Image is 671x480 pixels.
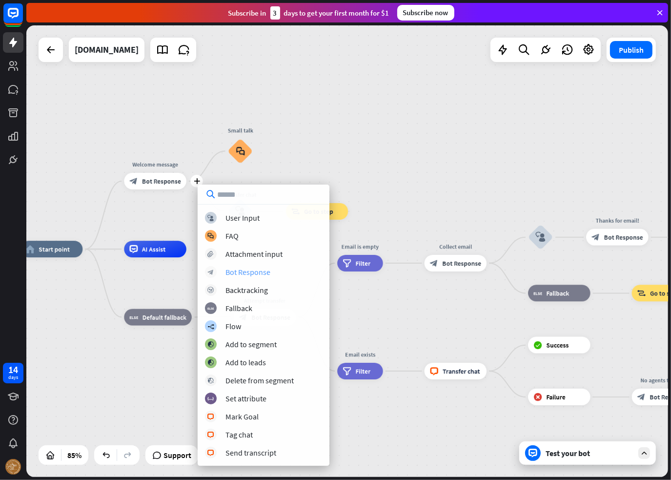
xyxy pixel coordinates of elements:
div: 14 [8,365,18,374]
div: Collect email [418,242,493,250]
i: block_attachment [208,251,214,257]
i: filter [343,367,351,375]
i: block_faq [236,146,244,156]
div: Bot Response [225,267,270,277]
div: Thanks for email! [580,216,654,225]
i: block_bot_response [591,233,600,241]
div: Add to segment [225,339,277,349]
div: Mark Goal [225,412,259,421]
i: block_success [533,341,542,349]
div: Test your bot [546,448,633,458]
div: Send transcript [225,448,276,458]
i: block_bot_response [208,269,214,275]
div: Attachment input [225,249,283,259]
i: block_fallback [208,305,214,312]
span: Fallback [547,289,569,297]
i: block_set_attribute [208,396,214,402]
i: block_fallback [129,313,138,321]
span: Bot Response [442,259,481,267]
div: Email is empty [331,242,389,250]
span: Bot Response [604,233,643,241]
div: Subscribe now [397,5,454,21]
i: block_add_to_segment [207,341,214,348]
i: block_bot_response [430,259,438,267]
i: block_user_input [536,232,546,242]
span: Start point [39,245,70,253]
span: Filter [356,259,371,267]
span: Default fallback [142,313,186,321]
i: block_goto [637,289,646,297]
div: Flow [225,321,241,331]
i: block_faq [208,233,214,239]
i: block_backtracking [208,287,214,293]
div: Fallback [225,303,252,313]
i: block_delete_from_segment [208,377,214,384]
i: builder_tree [207,323,214,330]
div: Welcome message [118,161,193,169]
i: block_livechat [207,414,215,420]
span: AI Assist [142,245,165,253]
i: block_livechat [207,432,215,438]
i: plus [194,178,200,184]
div: Set attribute [225,394,266,403]
div: Delete from segment [225,376,294,385]
i: block_bot_response [637,393,646,401]
div: 85% [64,447,84,463]
div: Tag chat [225,430,253,439]
i: block_livechat [207,450,215,456]
div: Add to leads [225,357,266,367]
i: filter [343,259,351,267]
div: Small talk [222,126,259,134]
div: 3 [270,6,280,20]
div: whimsyandwonder-au.com [75,38,139,62]
a: 14 days [3,363,23,383]
span: Transfer chat [443,367,480,375]
div: Backtracking [225,285,268,295]
i: block_bot_response [129,177,138,186]
button: Open LiveChat chat widget [8,4,37,33]
span: Support [163,447,191,463]
div: days [8,374,18,381]
i: block_failure [533,393,542,401]
i: block_fallback [533,289,542,297]
i: block_livechat [430,367,439,375]
div: User Input [225,213,260,223]
div: Subscribe in days to get your first month for $1 [228,6,389,20]
span: Bot Response [142,177,181,186]
span: Failure [547,393,566,401]
div: FAQ [225,231,239,241]
span: Go to step [304,207,333,215]
button: Publish [610,41,652,59]
i: block_user_input [208,215,214,221]
span: Filter [356,367,371,375]
i: block_add_to_segment [207,359,214,366]
span: Success [547,341,569,349]
div: Email exists [331,350,389,358]
i: home_2 [26,245,35,253]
